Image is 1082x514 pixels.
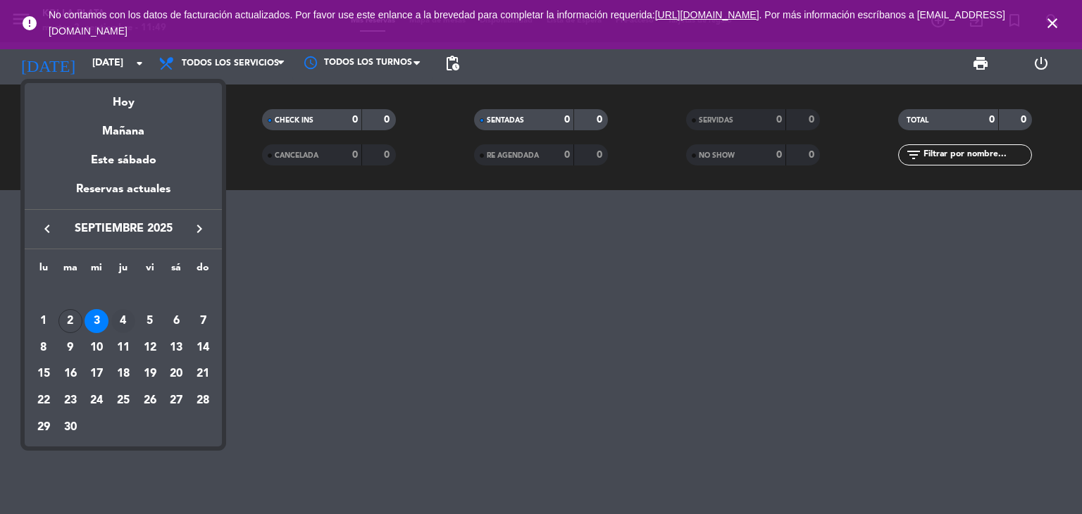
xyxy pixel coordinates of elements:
div: 27 [164,389,188,413]
td: 9 de septiembre de 2025 [57,334,84,361]
td: 2 de septiembre de 2025 [57,308,84,334]
th: lunes [30,260,57,282]
td: 11 de septiembre de 2025 [110,334,137,361]
div: 16 [58,362,82,386]
div: 14 [191,336,215,360]
div: 2 [58,309,82,333]
div: 17 [85,362,108,386]
div: 9 [58,336,82,360]
div: 30 [58,415,82,439]
div: 29 [32,415,56,439]
td: 12 de septiembre de 2025 [137,334,163,361]
th: sábado [163,260,190,282]
th: martes [57,260,84,282]
td: 7 de septiembre de 2025 [189,308,216,334]
td: 16 de septiembre de 2025 [57,361,84,387]
td: 5 de septiembre de 2025 [137,308,163,334]
td: 18 de septiembre de 2025 [110,361,137,387]
div: 22 [32,389,56,413]
td: 19 de septiembre de 2025 [137,361,163,387]
div: 15 [32,362,56,386]
div: 1 [32,309,56,333]
td: 3 de septiembre de 2025 [83,308,110,334]
th: jueves [110,260,137,282]
div: 3 [85,309,108,333]
div: 28 [191,389,215,413]
div: 26 [138,389,162,413]
span: septiembre 2025 [60,220,187,238]
div: 8 [32,336,56,360]
div: 5 [138,309,162,333]
td: 17 de septiembre de 2025 [83,361,110,387]
td: 24 de septiembre de 2025 [83,387,110,414]
td: 1 de septiembre de 2025 [30,308,57,334]
td: 28 de septiembre de 2025 [189,387,216,414]
td: 20 de septiembre de 2025 [163,361,190,387]
td: 29 de septiembre de 2025 [30,414,57,441]
button: keyboard_arrow_right [187,220,212,238]
div: Reservas actuales [25,180,222,209]
div: 20 [164,362,188,386]
td: SEP. [30,281,216,308]
div: 11 [111,336,135,360]
i: keyboard_arrow_left [39,220,56,237]
td: 30 de septiembre de 2025 [57,414,84,441]
td: 8 de septiembre de 2025 [30,334,57,361]
div: 25 [111,389,135,413]
td: 21 de septiembre de 2025 [189,361,216,387]
th: domingo [189,260,216,282]
td: 10 de septiembre de 2025 [83,334,110,361]
i: keyboard_arrow_right [191,220,208,237]
td: 26 de septiembre de 2025 [137,387,163,414]
div: 18 [111,362,135,386]
div: Hoy [25,83,222,112]
div: 6 [164,309,188,333]
div: Mañana [25,112,222,141]
div: 19 [138,362,162,386]
td: 27 de septiembre de 2025 [163,387,190,414]
div: Este sábado [25,141,222,180]
td: 13 de septiembre de 2025 [163,334,190,361]
div: 7 [191,309,215,333]
td: 4 de septiembre de 2025 [110,308,137,334]
div: 21 [191,362,215,386]
td: 23 de septiembre de 2025 [57,387,84,414]
td: 22 de septiembre de 2025 [30,387,57,414]
div: 13 [164,336,188,360]
td: 14 de septiembre de 2025 [189,334,216,361]
th: miércoles [83,260,110,282]
td: 15 de septiembre de 2025 [30,361,57,387]
td: 6 de septiembre de 2025 [163,308,190,334]
div: 4 [111,309,135,333]
div: 24 [85,389,108,413]
th: viernes [137,260,163,282]
div: 10 [85,336,108,360]
td: 25 de septiembre de 2025 [110,387,137,414]
div: 23 [58,389,82,413]
div: 12 [138,336,162,360]
button: keyboard_arrow_left [35,220,60,238]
